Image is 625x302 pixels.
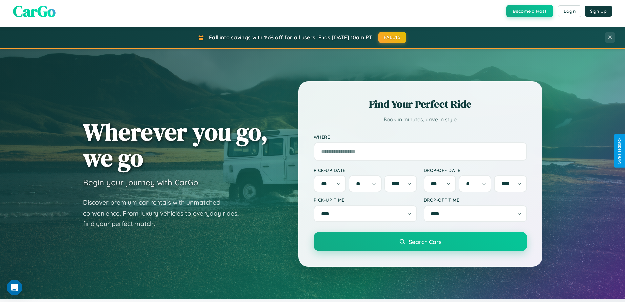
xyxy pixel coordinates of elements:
label: Where [314,134,527,140]
label: Drop-off Time [424,197,527,203]
button: FALL15 [378,32,406,43]
label: Pick-up Time [314,197,417,203]
button: Login [558,5,581,17]
span: Fall into savings with 15% off for all users! Ends [DATE] 10am PT. [209,34,373,41]
span: CarGo [13,0,56,22]
h1: Wherever you go, we go [83,119,268,171]
iframe: Intercom live chat [7,280,22,295]
label: Drop-off Date [424,167,527,173]
button: Search Cars [314,232,527,251]
p: Book in minutes, drive in style [314,115,527,124]
label: Pick-up Date [314,167,417,173]
span: Search Cars [409,238,441,245]
p: Discover premium car rentals with unmatched convenience. From luxury vehicles to everyday rides, ... [83,197,247,229]
button: Become a Host [506,5,553,17]
h2: Find Your Perfect Ride [314,97,527,111]
button: Sign Up [585,6,612,17]
h3: Begin your journey with CarGo [83,177,198,187]
div: Give Feedback [617,138,622,164]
